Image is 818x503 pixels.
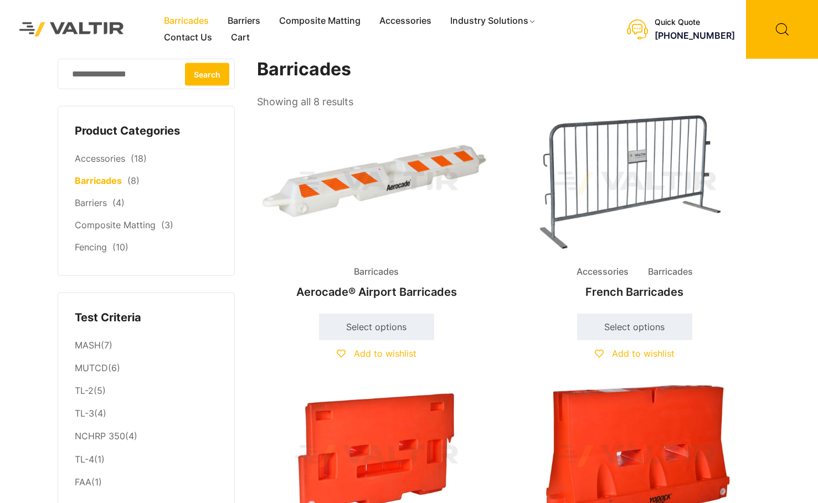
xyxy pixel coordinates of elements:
div: Quick Quote [655,18,735,27]
a: Accessories BarricadesFrench Barricades [515,111,754,304]
a: TL-3 [75,408,94,419]
span: (3) [161,219,173,230]
li: (1) [75,448,218,471]
a: Barriers [75,197,107,208]
a: Composite Matting [270,13,370,29]
img: Valtir Rentals [8,11,135,47]
span: Barricades [346,264,407,280]
span: Add to wishlist [354,348,416,359]
h2: French Barricades [515,280,754,304]
h2: Aerocade® Airport Barricades [257,280,496,304]
li: (5) [75,380,218,403]
a: FAA [75,476,91,487]
li: (1) [75,471,218,491]
a: Select options for “Aerocade® Airport Barricades” [319,314,434,340]
span: Barricades [640,264,701,280]
a: MASH [75,340,101,351]
span: Accessories [568,264,637,280]
span: (18) [131,153,147,164]
h4: Test Criteria [75,310,218,326]
a: TL-4 [75,454,94,465]
h4: Product Categories [75,123,218,140]
a: Add to wishlist [337,348,416,359]
a: Contact Us [155,29,222,46]
li: (6) [75,357,218,380]
span: (8) [127,175,140,186]
a: NCHRP 350 [75,430,125,442]
a: TL-2 [75,385,94,396]
a: Accessories [75,153,125,164]
a: Barricades [155,13,218,29]
li: (4) [75,425,218,448]
p: Showing all 8 results [257,93,353,111]
a: BarricadesAerocade® Airport Barricades [257,111,496,304]
a: Select options for “French Barricades” [577,314,692,340]
li: (7) [75,334,218,357]
span: (10) [112,242,128,253]
a: Accessories [370,13,441,29]
h1: Barricades [257,59,755,80]
span: (4) [112,197,125,208]
a: Cart [222,29,259,46]
li: (4) [75,403,218,425]
a: Barriers [218,13,270,29]
a: Industry Solutions [441,13,546,29]
button: Search [185,63,229,85]
a: MUTCD [75,362,108,373]
a: Barricades [75,175,122,186]
a: [PHONE_NUMBER] [655,30,735,41]
span: Add to wishlist [612,348,675,359]
a: Fencing [75,242,107,253]
a: Add to wishlist [595,348,675,359]
a: Composite Matting [75,219,156,230]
